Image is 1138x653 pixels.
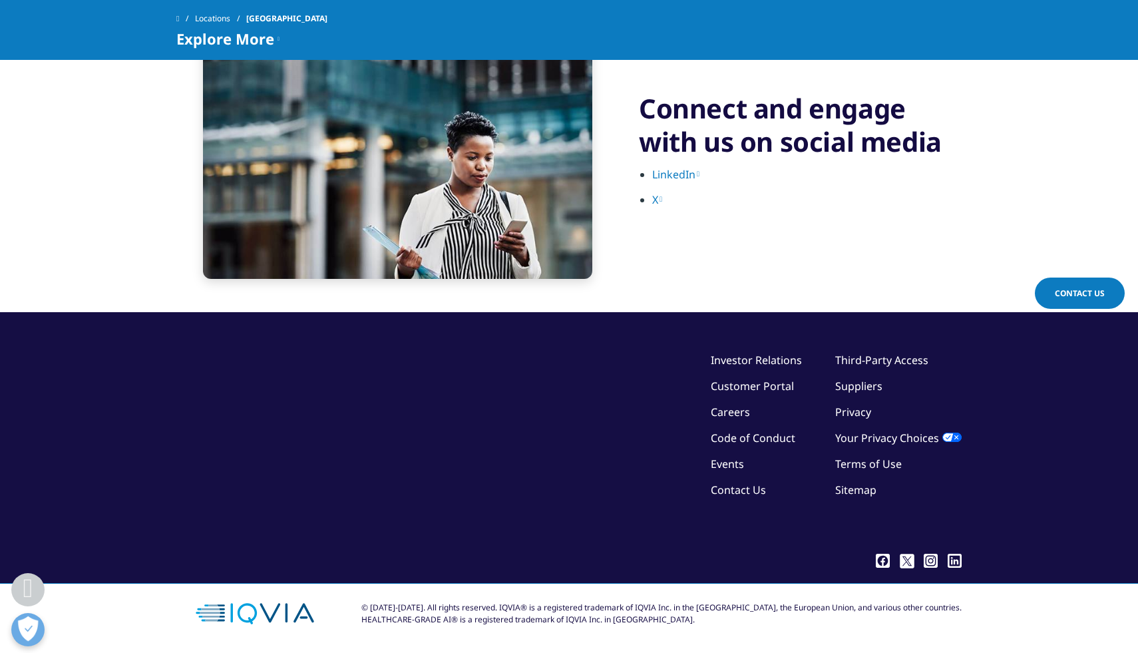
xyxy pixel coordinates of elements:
img: businesswoman using smart phone in the city [203,30,592,279]
a: Contact Us [1035,278,1125,309]
button: Open Preferences [11,613,45,646]
span: Explore More [176,31,274,47]
a: Locations [195,7,246,31]
a: Careers [711,405,750,419]
h3: Connect and engage with us on social media [639,92,962,158]
div: © [DATE]-[DATE]. All rights reserved. IQVIA® is a registered trademark of IQVIA Inc. in the [GEOG... [361,602,962,626]
a: Code of Conduct [711,431,795,445]
a: Contact Us [711,483,766,497]
a: Investor Relations [711,353,802,367]
a: Privacy [835,405,871,419]
a: Events [711,457,744,471]
a: Suppliers [835,379,882,393]
a: Terms of Use [835,457,902,471]
a: Third-Party Access [835,353,928,367]
a: Your Privacy Choices [835,431,962,445]
a: Customer Portal [711,379,794,393]
a: Sitemap [835,483,876,497]
span: [GEOGRAPHIC_DATA] [246,7,327,31]
span: Contact Us [1055,288,1105,299]
a: X [652,192,662,207]
a: LinkedIn [652,167,699,182]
